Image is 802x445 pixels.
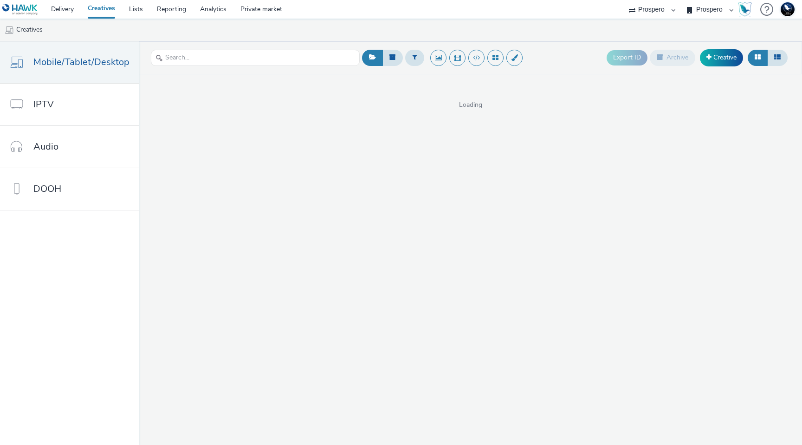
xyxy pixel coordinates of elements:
[781,2,795,16] img: Support Hawk
[738,2,756,17] a: Hawk Academy
[33,98,54,111] span: IPTV
[738,2,752,17] img: Hawk Academy
[33,182,61,196] span: DOOH
[33,55,129,69] span: Mobile/Tablet/Desktop
[748,50,768,65] button: Grid
[700,49,743,66] a: Creative
[767,50,788,65] button: Table
[650,50,695,65] button: Archive
[607,50,647,65] button: Export ID
[33,140,58,153] span: Audio
[139,100,802,110] span: Loading
[2,4,38,15] img: undefined Logo
[5,26,14,35] img: mobile
[151,50,360,66] input: Search...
